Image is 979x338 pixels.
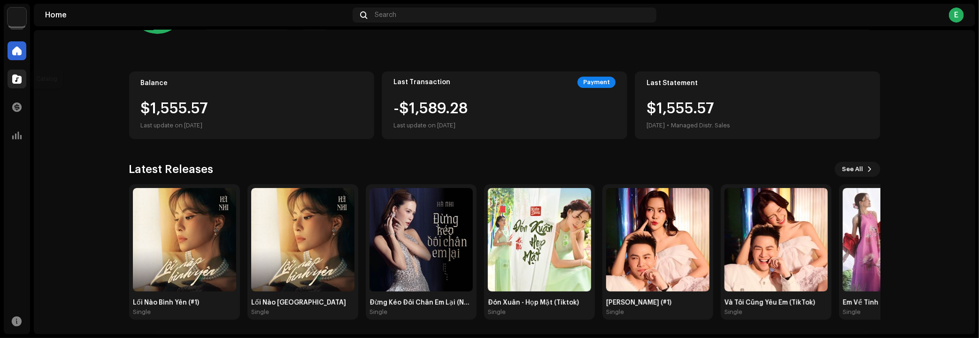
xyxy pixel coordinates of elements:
img: 57464a6b-ba52-4748-a547-41f799221620 [133,188,236,291]
div: Đón Xuân - Họp Mặt (Tiktok) [488,299,591,307]
div: Managed Distr. Sales [671,120,730,131]
div: Single [488,308,506,316]
div: Last Transaction [393,79,450,86]
img: aefc4550-ea0a-466b-8910-169716c701cd [488,188,591,291]
img: 11b595bd-5b09-49ab-b474-e38a5bbdc70b [370,188,473,291]
div: Single [370,308,387,316]
div: Last update on [DATE] [393,120,468,131]
div: Lối Nào [GEOGRAPHIC_DATA] [251,299,355,307]
img: 87fb2d3f-4832-4d08-958b-892a2d85c648 [251,188,355,291]
img: 0fa88159-2a51-4495-8e62-5a540e38fdf2 [843,188,946,291]
img: 08e177a0-8cc8-4b3d-953e-ed50adbbe1f3 [606,188,709,291]
div: Single [606,308,624,316]
div: Last update on [DATE] [141,120,363,131]
div: Home [45,11,349,19]
re-o-card-value: Balance [129,71,375,139]
div: Lối Nào Bình Yên (#1) [133,299,236,307]
re-o-card-value: Last Statement [635,71,880,139]
div: E [949,8,964,23]
img: de0d2825-999c-4937-b35a-9adca56ee094 [8,8,26,26]
img: 7d53c2b1-c1f0-4856-b896-c13df8c72250 [725,188,828,291]
div: Balance [141,79,363,87]
div: Single [251,308,269,316]
span: Search [375,11,396,19]
div: Single [133,308,151,316]
div: Payment [578,77,616,88]
div: [PERSON_NAME] (#1) [606,299,709,307]
span: See All [842,160,863,179]
div: Single [725,308,742,316]
div: Last Statement [647,79,869,87]
h3: Latest Releases [129,162,214,177]
div: Single [843,308,861,316]
div: Và Tôi Cũng Yêu Em (TikTok) [725,299,828,307]
div: Em Về Tinh Khôi (#1) [843,299,946,307]
div: • [667,120,669,131]
button: See All [835,162,880,177]
div: [DATE] [647,120,665,131]
div: Đừng Kéo Đôi Chân Em Lại (New Version) [370,299,473,307]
